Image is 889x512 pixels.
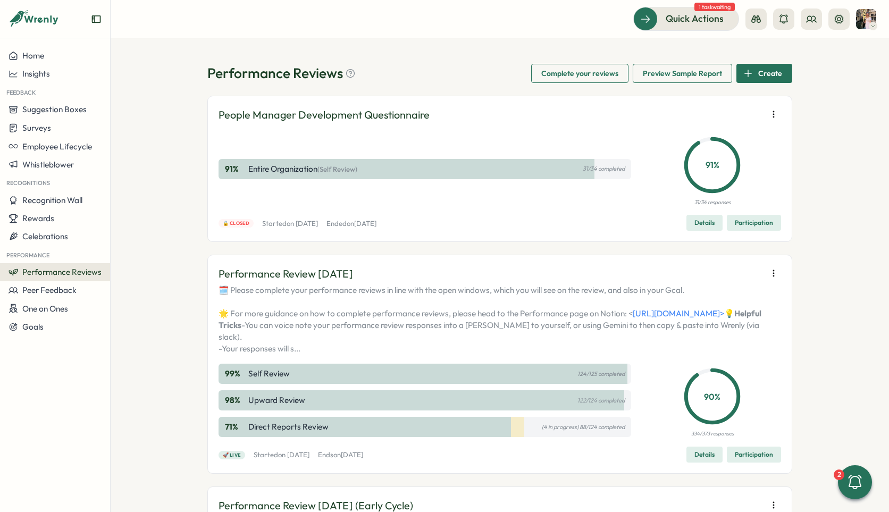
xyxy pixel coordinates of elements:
span: Details [694,447,715,462]
p: Upward Review [248,395,305,406]
button: Details [686,215,723,231]
a: [URL][DOMAIN_NAME]> [633,308,724,318]
span: Create [758,64,782,82]
span: Complete your reviews [541,64,618,82]
p: 31/34 responses [694,198,731,207]
span: Surveys [22,123,51,133]
p: Started on [DATE] [262,219,318,229]
span: (Self Review) [317,165,357,173]
button: Expand sidebar [91,14,102,24]
span: Recognition Wall [22,195,82,205]
p: Started on [DATE] [254,450,309,460]
p: Self Review [248,368,290,380]
button: Complete your reviews [531,64,628,83]
span: Rewards [22,213,54,223]
p: Ends on [DATE] [318,450,363,460]
button: Quick Actions [633,7,739,30]
span: Peer Feedback [22,285,77,295]
p: 31/34 completed [583,165,625,172]
p: Ended on [DATE] [326,219,376,229]
span: Quick Actions [666,12,724,26]
span: Employee Lifecycle [22,141,92,152]
p: 90 % [686,390,738,403]
span: Insights [22,69,50,79]
p: 334/373 responses [691,430,734,438]
span: Whistleblower [22,160,74,170]
span: 1 task waiting [694,3,735,11]
p: 🗓️ Please complete your performance reviews in line with the open windows, which you will see on ... [219,284,781,355]
p: 98 % [225,395,246,406]
p: 124/125 completed [577,371,625,377]
p: 71 % [225,421,246,433]
button: Preview Sample Report [633,64,732,83]
img: Hannah Saunders [856,9,876,29]
p: Direct Reports Review [248,421,329,433]
span: Preview Sample Report [643,64,722,82]
p: 91 % [225,163,246,175]
h1: Performance Reviews [207,64,356,82]
span: Celebrations [22,231,68,241]
p: 91 % [686,158,738,172]
span: Home [22,51,44,61]
p: Entire Organization [248,163,357,175]
span: Participation [735,447,773,462]
button: 2 [838,465,872,499]
p: 122/124 completed [577,397,625,404]
span: 🔒 Closed [223,220,250,227]
span: Suggestion Boxes [22,104,87,114]
span: Participation [735,215,773,230]
button: Details [686,447,723,463]
button: Create [736,64,792,83]
span: Details [694,215,715,230]
p: Performance Review [DATE] [219,266,353,282]
p: (4 in progress) 88/124 completed [542,424,625,431]
span: One on Ones [22,304,68,314]
span: Goals [22,322,44,332]
p: People Manager Development Questionnaire [219,107,430,123]
span: 🚀 Live [223,451,241,459]
p: 99 % [225,368,246,380]
button: Participation [727,447,781,463]
button: Participation [727,215,781,231]
span: Performance Reviews [22,267,102,277]
div: 2 [834,469,844,480]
